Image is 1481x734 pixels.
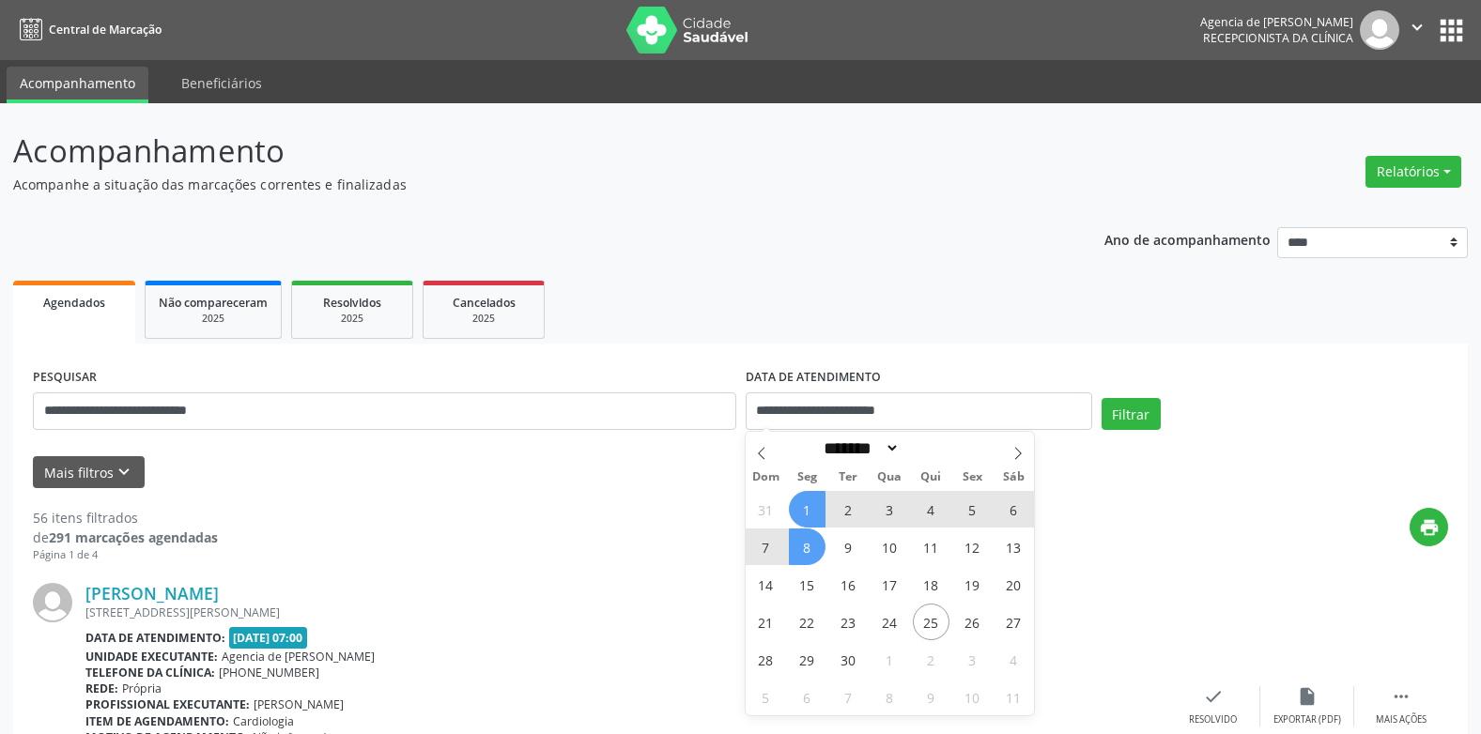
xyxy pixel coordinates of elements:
span: Setembro 19, 2025 [954,566,991,603]
span: Outubro 4, 2025 [995,641,1032,678]
button: apps [1435,14,1468,47]
label: PESQUISAR [33,363,97,392]
i: check [1203,686,1224,707]
select: Month [818,438,901,458]
div: de [33,528,218,547]
p: Ano de acompanhamento [1104,227,1271,251]
span: Outubro 8, 2025 [872,679,908,715]
span: Recepcionista da clínica [1203,30,1353,46]
span: Setembro 18, 2025 [913,566,949,603]
i: keyboard_arrow_down [114,462,134,482]
span: Setembro 30, 2025 [830,641,867,678]
span: Setembro 22, 2025 [789,604,825,640]
span: Qui [910,471,951,483]
span: Outubro 3, 2025 [954,641,991,678]
span: Outubro 9, 2025 [913,679,949,715]
span: Outubro 1, 2025 [872,641,908,678]
span: Setembro 5, 2025 [954,491,991,528]
div: Página 1 de 4 [33,547,218,563]
i:  [1391,686,1412,707]
input: Year [900,438,962,458]
span: Setembro 1, 2025 [789,491,825,528]
div: 2025 [159,312,268,326]
a: Beneficiários [168,67,275,99]
span: Setembro 25, 2025 [913,604,949,640]
span: Central de Marcação [49,22,162,38]
strong: 291 marcações agendadas [49,528,218,546]
img: img [1360,10,1399,50]
b: Rede: [85,680,118,696]
p: Acompanhe a situação das marcações correntes e finalizadas [13,175,1031,194]
span: Setembro 9, 2025 [830,528,867,565]
img: img [33,583,72,622]
label: DATA DE ATENDIMENTO [746,363,881,392]
div: 56 itens filtrados [33,508,218,528]
span: Não compareceram [159,295,268,311]
a: [PERSON_NAME] [85,583,219,604]
span: Agendados [43,295,105,311]
span: Outubro 7, 2025 [830,679,867,715]
span: [DATE] 07:00 [229,627,308,649]
span: Cardiologia [233,713,294,729]
span: [PERSON_NAME] [254,696,344,712]
div: [STREET_ADDRESS][PERSON_NAME] [85,604,1166,620]
span: Setembro 16, 2025 [830,566,867,603]
span: Sex [951,471,993,483]
span: Setembro 15, 2025 [789,566,825,603]
button: Filtrar [1102,398,1161,430]
span: Outubro 6, 2025 [789,679,825,715]
span: Outubro 10, 2025 [954,679,991,715]
button: print [1410,508,1448,546]
span: Setembro 6, 2025 [995,491,1032,528]
div: 2025 [305,312,399,326]
i: print [1419,517,1440,538]
span: Setembro 28, 2025 [748,641,784,678]
b: Data de atendimento: [85,630,225,646]
span: Outubro 11, 2025 [995,679,1032,715]
span: Setembro 20, 2025 [995,566,1032,603]
span: Setembro 27, 2025 [995,604,1032,640]
b: Telefone da clínica: [85,665,215,680]
span: Sáb [993,471,1034,483]
span: Setembro 12, 2025 [954,528,991,565]
b: Profissional executante: [85,696,250,712]
span: Setembro 10, 2025 [872,528,908,565]
span: Cancelados [453,295,516,311]
span: Setembro 11, 2025 [913,528,949,565]
span: Outubro 5, 2025 [748,679,784,715]
span: Setembro 2, 2025 [830,491,867,528]
div: 2025 [437,312,531,326]
button: Mais filtroskeyboard_arrow_down [33,456,145,489]
span: Seg [786,471,827,483]
button: Relatórios [1365,156,1461,188]
i:  [1407,17,1427,38]
span: Setembro 3, 2025 [872,491,908,528]
span: Setembro 7, 2025 [748,528,784,565]
button:  [1399,10,1435,50]
span: Setembro 23, 2025 [830,604,867,640]
span: Setembro 29, 2025 [789,641,825,678]
span: Setembro 26, 2025 [954,604,991,640]
span: Resolvidos [323,295,381,311]
b: Item de agendamento: [85,713,229,729]
span: Agosto 31, 2025 [748,491,784,528]
span: Setembro 14, 2025 [748,566,784,603]
p: Acompanhamento [13,128,1031,175]
span: Ter [827,471,869,483]
span: Setembro 8, 2025 [789,528,825,565]
span: Própria [122,680,162,696]
a: Acompanhamento [7,67,148,103]
div: Exportar (PDF) [1273,713,1341,726]
span: Setembro 21, 2025 [748,604,784,640]
span: Agencia de [PERSON_NAME] [222,649,375,665]
span: Setembro 17, 2025 [872,566,908,603]
div: Agencia de [PERSON_NAME] [1200,14,1353,30]
span: Setembro 13, 2025 [995,528,1032,565]
i: insert_drive_file [1297,686,1318,707]
span: Dom [746,471,787,483]
span: Qua [869,471,910,483]
span: [PHONE_NUMBER] [219,665,319,680]
span: Setembro 24, 2025 [872,604,908,640]
a: Central de Marcação [13,14,162,45]
span: Outubro 2, 2025 [913,641,949,678]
